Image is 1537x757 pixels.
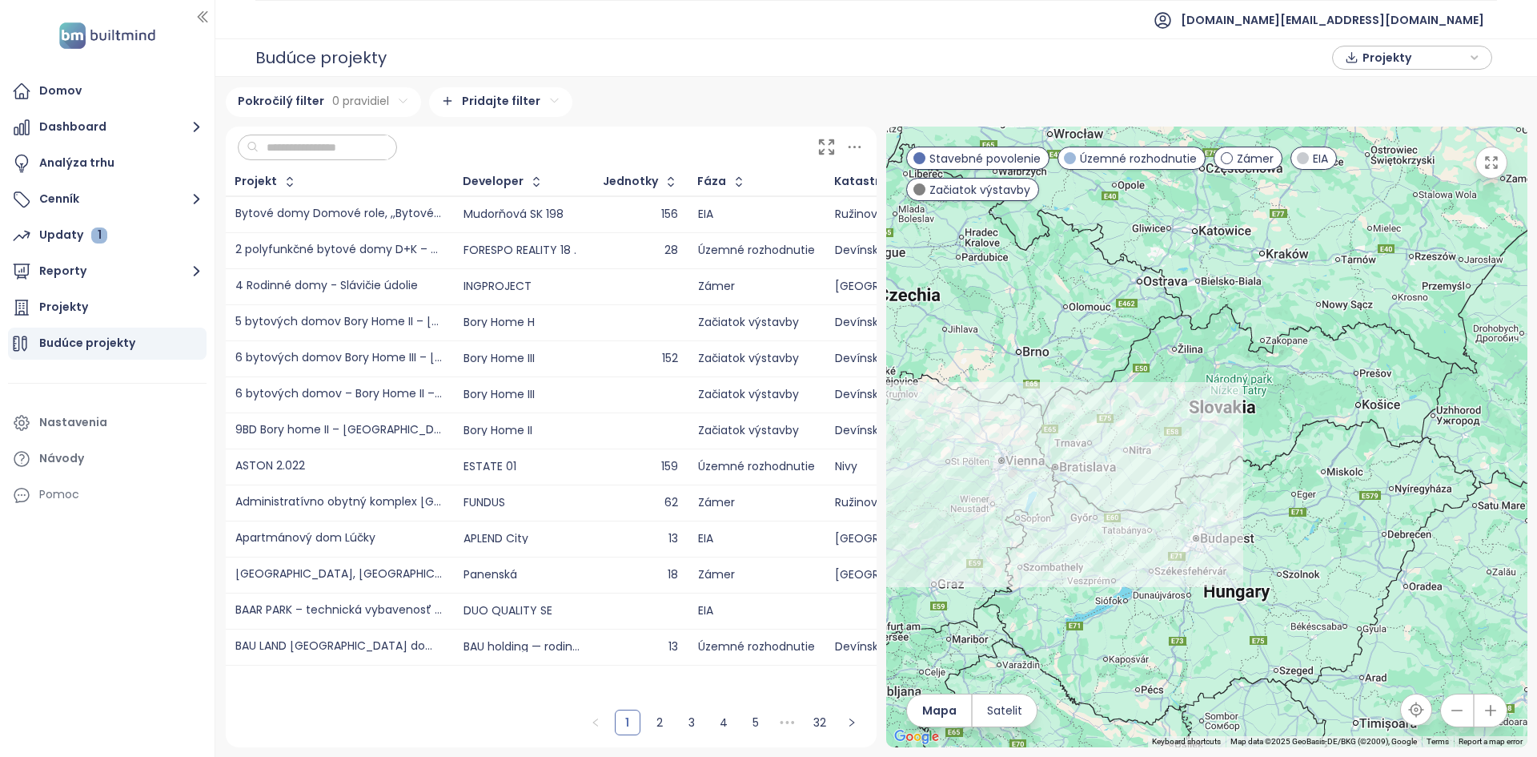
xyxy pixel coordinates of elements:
[698,353,815,364] div: Začiatok výstavby
[698,461,815,472] div: Územné rozhodnutie
[835,317,1006,328] div: Devínska [GEOGRAPHIC_DATA]
[1313,150,1328,167] span: EIA
[464,353,535,364] div: Bory Home III
[8,219,207,252] a: Updaty 1
[235,461,305,473] div: ASTON 2.022
[680,711,704,735] a: 3
[835,642,1006,652] div: Devínska [GEOGRAPHIC_DATA]
[604,534,678,544] div: 13
[429,87,572,117] div: Pridajte filter
[235,208,443,220] div: Bytové domy Domové role, ,,Bytové domy Domové lúky
[697,176,726,187] div: Fáza
[1237,150,1274,167] span: Zámer
[463,176,524,187] div: Developer
[464,425,532,436] div: Bory Home II
[698,606,815,616] div: EIA
[583,710,608,735] li: Predchádzajúca strana
[808,711,832,735] a: 32
[464,606,552,616] div: DUO QUALITY SE
[835,209,1006,219] div: Ružinov
[39,153,114,173] div: Analýza trhu
[698,425,815,436] div: Začiatok výstavby
[647,710,672,735] li: 2
[235,244,443,256] div: 2 polyfunkčné bytové domy D+K – ul. Vukovarská
[235,176,277,187] div: Projekt
[835,570,1006,580] div: [GEOGRAPHIC_DATA]
[235,569,443,581] div: [GEOGRAPHIC_DATA], [GEOGRAPHIC_DATA].
[1459,737,1523,746] a: Report a map error
[835,353,1006,364] div: Devínska [GEOGRAPHIC_DATA]
[807,710,833,735] li: 32
[1362,46,1466,70] span: Projekty
[835,425,1006,436] div: Devínska [GEOGRAPHIC_DATA]
[743,710,768,735] li: 5
[712,711,736,735] a: 4
[1181,1,1484,39] span: [DOMAIN_NAME][EMAIL_ADDRESS][DOMAIN_NAME]
[583,710,608,735] button: left
[255,42,387,74] div: Budúce projekty
[698,642,815,652] div: Územné rozhodnutie
[834,176,950,187] div: Katastrálne územie
[604,642,678,652] div: 13
[679,710,704,735] li: 3
[1230,737,1417,746] span: Map data ©2025 GeoBasis-DE/BKG (©2009), Google
[332,92,389,110] span: 0 pravidiel
[8,75,207,107] a: Domov
[890,727,943,747] img: Google
[604,461,678,472] div: 159
[8,292,207,324] a: Projekty
[1152,736,1221,747] button: Keyboard shortcuts
[8,111,207,143] button: Dashboard
[839,710,865,735] button: right
[698,534,815,544] div: EIA
[235,497,443,509] div: Administratívno obytný komplex [GEOGRAPHIC_DATA].
[235,641,443,653] div: BAU LAND [GEOGRAPHIC_DATA] domov - II etapa
[698,389,815,400] div: Začiatok výstavby
[464,642,584,652] div: BAU holding — rodinné domy
[604,497,678,508] div: 62
[8,328,207,360] a: Budúce projekty
[464,570,517,580] div: Panenská
[744,711,768,735] a: 5
[39,297,88,317] div: Projekty
[39,225,107,245] div: Updaty
[8,256,207,288] button: Reporty
[698,245,815,256] div: Územné rozhodnutie
[464,461,516,472] div: ESTATE 01
[907,695,971,727] button: Mapa
[929,150,1041,167] span: Stavebné povolenie
[8,479,207,511] div: Pomoc
[890,727,943,747] a: Open this area in Google Maps (opens a new window)
[464,389,535,400] div: Bory Home III
[39,485,79,505] div: Pomoc
[922,702,957,719] span: Mapa
[226,87,421,117] div: Pokročilý filter
[615,710,640,735] li: 1
[847,718,857,727] span: right
[8,147,207,179] a: Analýza trhu
[54,19,160,52] img: logo
[1341,46,1483,70] div: button
[775,710,801,735] span: •••
[235,280,418,292] div: 4 Rodinné domy - Slávičie údolie
[604,570,678,580] div: 18
[698,317,815,328] div: Začiatok výstavby
[711,710,736,735] li: 4
[603,176,658,187] div: Jednotky
[235,533,375,545] div: Apartmánový dom Lúčky
[835,534,1006,544] div: [GEOGRAPHIC_DATA]
[839,710,865,735] li: Nasledujúca strana
[8,443,207,475] a: Návody
[235,316,443,328] div: 5 bytových domov Bory Home II – [GEOGRAPHIC_DATA]
[698,281,815,292] div: Zámer
[235,605,443,617] div: BAAR PARK – technická vybavenosť pre IBV
[835,497,1006,508] div: Ružinov
[8,407,207,439] a: Nastavenia
[973,695,1037,727] button: Satelit
[604,209,678,219] div: 156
